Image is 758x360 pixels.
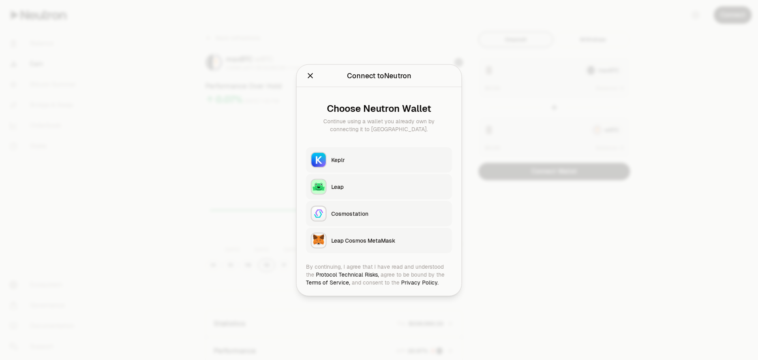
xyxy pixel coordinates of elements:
[311,233,326,247] img: Leap Cosmos MetaMask
[347,70,411,81] div: Connect to Neutron
[306,70,315,81] button: Close
[331,236,447,244] div: Leap Cosmos MetaMask
[312,103,446,114] div: Choose Neutron Wallet
[331,156,447,164] div: Keplr
[306,201,452,226] button: CosmostationCosmostation
[311,179,326,194] img: Leap
[311,153,326,167] img: Keplr
[306,174,452,199] button: LeapLeap
[331,183,447,190] div: Leap
[331,209,447,217] div: Cosmostation
[401,279,439,286] a: Privacy Policy.
[311,206,326,221] img: Cosmostation
[306,228,452,253] button: Leap Cosmos MetaMaskLeap Cosmos MetaMask
[312,117,446,133] div: Continue using a wallet you already own by connecting it to [GEOGRAPHIC_DATA].
[306,147,452,172] button: KeplrKeplr
[306,279,350,286] a: Terms of Service,
[316,271,379,278] a: Protocol Technical Risks,
[306,262,452,286] div: By continuing, I agree that I have read and understood the agree to be bound by the and consent t...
